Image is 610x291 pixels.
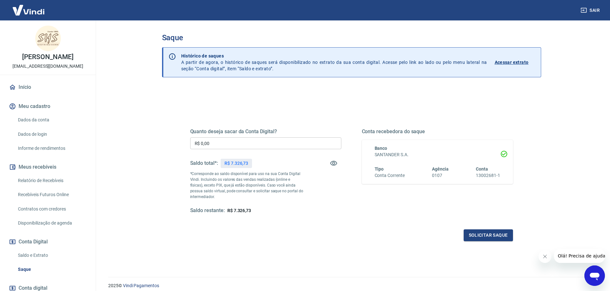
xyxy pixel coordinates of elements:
img: 9ebf16b8-e23d-4c4e-a790-90555234a76e.jpeg [35,26,61,51]
h3: Saque [162,33,541,42]
img: Vindi [8,0,49,20]
iframe: Botão para abrir a janela de mensagens [584,265,605,286]
a: Relatório de Recebíveis [15,174,88,187]
button: Meu cadastro [8,99,88,113]
p: R$ 7.326,73 [224,160,248,167]
button: Conta Digital [8,235,88,249]
span: Olá! Precisa de ajuda? [4,4,54,10]
a: Vindi Pagamentos [123,283,159,288]
iframe: Fechar mensagem [539,250,551,263]
a: Saldo e Extrato [15,249,88,262]
a: Contratos com credores [15,203,88,216]
a: Disponibilização de agenda [15,217,88,230]
p: *Corresponde ao saldo disponível para uso na sua Conta Digital Vindi. Incluindo os valores das ve... [190,171,304,200]
a: Acessar extrato [495,53,536,72]
p: Acessar extrato [495,59,529,65]
h5: Quanto deseja sacar da Conta Digital? [190,128,341,135]
a: Início [8,80,88,94]
p: [EMAIL_ADDRESS][DOMAIN_NAME] [12,63,83,70]
h6: 13002681-1 [476,172,500,179]
button: Sair [579,4,602,16]
h5: Saldo restante: [190,207,225,214]
a: Dados da conta [15,113,88,126]
button: Solicitar saque [464,229,513,241]
h5: Saldo total*: [190,160,218,166]
a: Recebíveis Futuros Online [15,188,88,201]
p: A partir de agora, o histórico de saques será disponibilizado no extrato da sua conta digital. Ac... [181,53,487,72]
span: Agência [432,166,449,172]
h5: Conta recebedora do saque [362,128,513,135]
span: Banco [375,146,387,151]
h6: Conta Corrente [375,172,405,179]
span: Tipo [375,166,384,172]
p: 2025 © [108,282,595,289]
iframe: Mensagem da empresa [554,249,605,263]
h6: SANTANDER S.A. [375,151,500,158]
h6: 0107 [432,172,449,179]
a: Saque [15,263,88,276]
p: Histórico de saques [181,53,487,59]
span: R$ 7.326,73 [227,208,251,213]
button: Meus recebíveis [8,160,88,174]
a: Dados de login [15,128,88,141]
p: [PERSON_NAME] [22,54,73,60]
span: Conta [476,166,488,172]
a: Informe de rendimentos [15,142,88,155]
